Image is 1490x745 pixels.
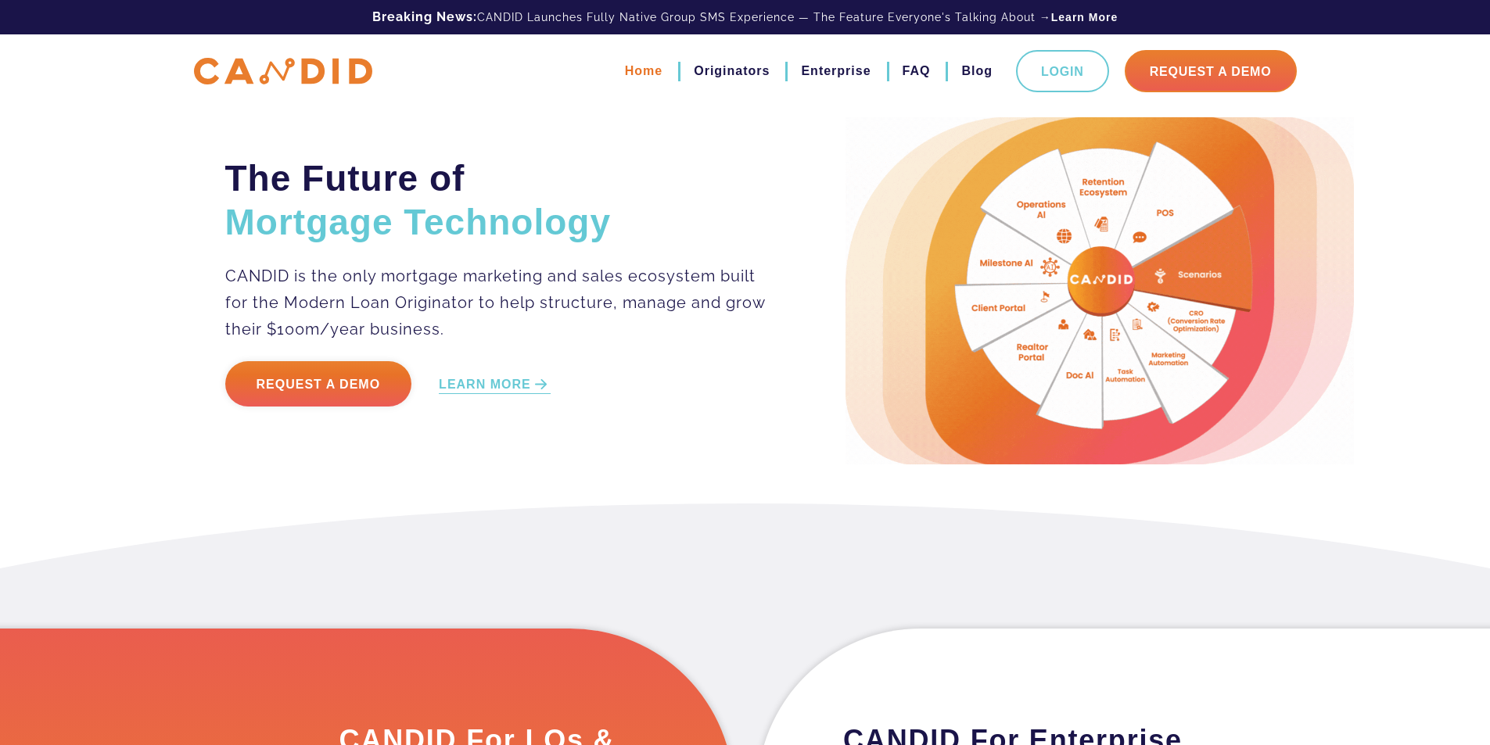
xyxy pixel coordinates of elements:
p: CANDID is the only mortgage marketing and sales ecosystem built for the Modern Loan Originator to... [225,263,767,342]
a: Request A Demo [1125,50,1297,92]
a: Learn More [1051,9,1118,25]
a: Blog [961,58,993,84]
a: LEARN MORE [439,376,551,394]
a: Enterprise [801,58,871,84]
a: Originators [694,58,770,84]
span: Mortgage Technology [225,202,612,242]
b: Breaking News: [372,9,477,24]
img: Candid Hero Image [846,117,1354,464]
a: Login [1016,50,1109,92]
h2: The Future of [225,156,767,244]
a: FAQ [903,58,931,84]
img: CANDID APP [194,58,372,85]
a: Request a Demo [225,361,412,407]
a: Home [625,58,662,84]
